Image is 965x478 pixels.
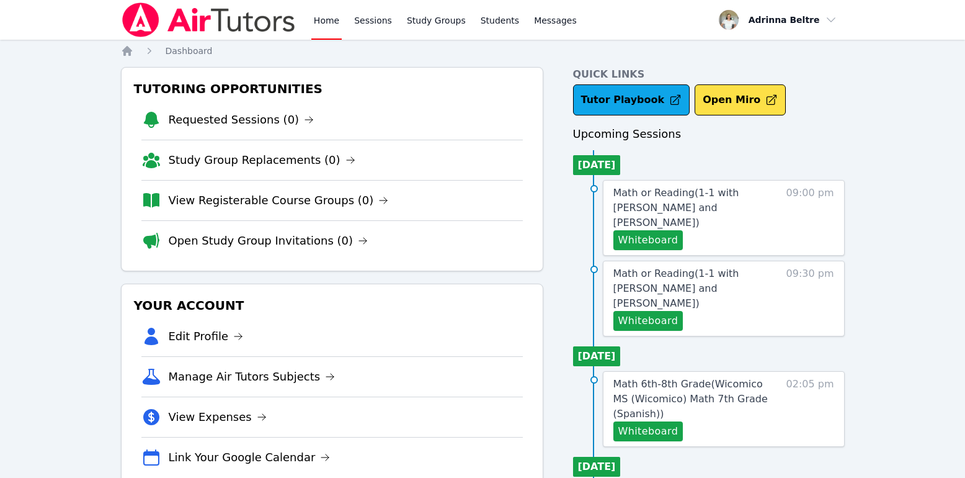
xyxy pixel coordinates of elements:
a: Dashboard [166,45,213,57]
a: Tutor Playbook [573,84,690,115]
a: Math or Reading(1-1 with [PERSON_NAME] and [PERSON_NAME]) [613,186,779,230]
span: Math or Reading ( 1-1 with [PERSON_NAME] and [PERSON_NAME] ) [613,187,739,228]
span: 09:00 pm [786,186,834,250]
a: Requested Sessions (0) [169,111,314,129]
a: Edit Profile [169,328,244,345]
a: Manage Air Tutors Subjects [169,368,336,386]
h3: Tutoring Opportunities [131,78,533,100]
span: Messages [534,14,577,27]
a: Math 6th-8th Grade(Wicomico MS (Wicomico) Math 7th Grade (Spanish)) [613,377,779,422]
button: Whiteboard [613,230,683,250]
a: Link Your Google Calendar [169,449,331,466]
span: Dashboard [166,46,213,56]
h4: Quick Links [573,67,845,82]
span: Math or Reading ( 1-1 with [PERSON_NAME] and [PERSON_NAME] ) [613,268,739,309]
h3: Your Account [131,294,533,317]
nav: Breadcrumb [121,45,845,57]
a: Math or Reading(1-1 with [PERSON_NAME] and [PERSON_NAME]) [613,266,779,311]
button: Whiteboard [613,311,683,331]
li: [DATE] [573,155,621,175]
span: Math 6th-8th Grade ( Wicomico MS (Wicomico) Math 7th Grade (Spanish) ) [613,378,768,420]
li: [DATE] [573,346,621,366]
button: Whiteboard [613,422,683,441]
li: [DATE] [573,457,621,477]
a: Study Group Replacements (0) [169,151,355,169]
span: 09:30 pm [786,266,834,331]
h3: Upcoming Sessions [573,125,845,143]
button: Open Miro [695,84,786,115]
span: 02:05 pm [786,377,834,441]
a: Open Study Group Invitations (0) [169,232,368,250]
a: View Registerable Course Groups (0) [169,192,389,209]
img: Air Tutors [121,2,296,37]
a: View Expenses [169,408,267,426]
